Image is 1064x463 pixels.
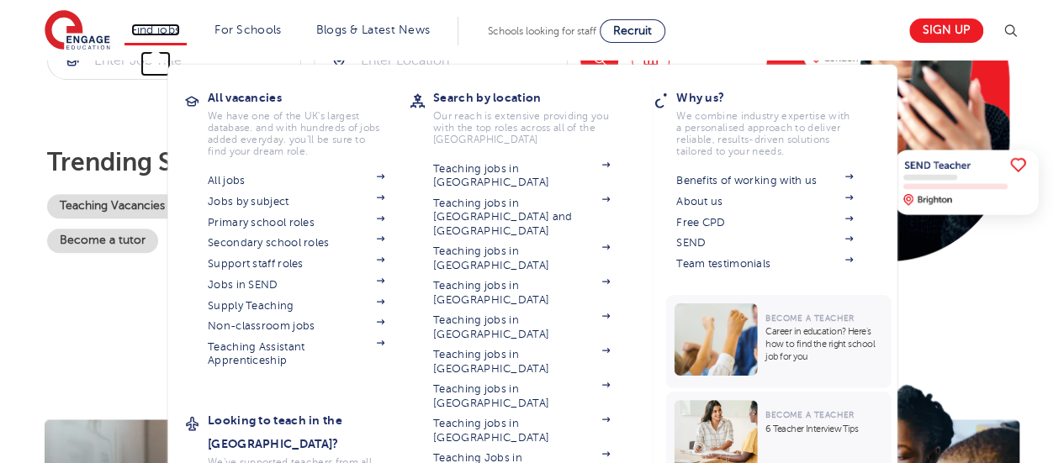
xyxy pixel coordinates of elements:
[765,325,882,363] p: Career in education? Here’s how to find the right school job for you
[676,86,878,157] a: Why us?We combine industry expertise with a personalised approach to deliver reliable, results-dr...
[433,417,610,445] a: Teaching jobs in [GEOGRAPHIC_DATA]
[208,319,384,333] a: Non-classroom jobs
[676,86,878,109] h3: Why us?
[433,197,610,238] a: Teaching jobs in [GEOGRAPHIC_DATA] and [GEOGRAPHIC_DATA]
[208,257,384,271] a: Support staff roles
[433,86,635,145] a: Search by locationOur reach is extensive providing you with the top roles across all of the [GEOG...
[676,257,853,271] a: Team testimonials
[208,174,384,187] a: All jobs
[208,236,384,250] a: Secondary school roles
[909,18,983,43] a: Sign up
[47,229,158,253] a: Become a tutor
[676,195,853,208] a: About us
[765,410,854,419] span: Become a Teacher
[433,110,610,145] p: Our reach is extensive providing you with the top roles across all of the [GEOGRAPHIC_DATA]
[208,86,410,109] h3: All vacancies
[433,279,610,307] a: Teaching jobs in [GEOGRAPHIC_DATA]
[433,382,610,410] a: Teaching jobs in [GEOGRAPHIC_DATA]
[131,24,181,36] a: Find jobs
[676,236,853,250] a: SEND
[765,423,882,435] p: 6 Teacher Interview Tips
[676,216,853,229] a: Free CPD
[47,147,726,177] p: Trending searches
[208,86,410,157] a: All vacanciesWe have one of the UK's largest database. and with hundreds of jobs added everyday. ...
[676,110,853,157] p: We combine industry expertise with a personalised approach to deliver reliable, results-driven so...
[214,24,281,36] a: For Schools
[433,245,610,272] a: Teaching jobs in [GEOGRAPHIC_DATA]
[488,25,596,37] span: Schools looking for staff
[208,216,384,229] a: Primary school roles
[208,195,384,208] a: Jobs by subject
[433,162,610,190] a: Teaching jobs in [GEOGRAPHIC_DATA]
[433,348,610,376] a: Teaching jobs in [GEOGRAPHIC_DATA]
[613,24,652,37] span: Recruit
[208,408,410,455] h3: Looking to teach in the [GEOGRAPHIC_DATA]?
[208,340,384,368] a: Teaching Assistant Apprenticeship
[45,10,110,52] img: Engage Education
[765,313,854,323] span: Become a Teacher
[47,194,177,218] a: Teaching Vacancies
[600,19,665,43] a: Recruit
[208,110,384,157] p: We have one of the UK's largest database. and with hundreds of jobs added everyday. you'll be sur...
[665,295,895,388] a: Become a TeacherCareer in education? Here’s how to find the right school job for you
[433,313,610,341] a: Teaching jobs in [GEOGRAPHIC_DATA]
[208,278,384,292] a: Jobs in SEND
[433,86,635,109] h3: Search by location
[316,24,431,36] a: Blogs & Latest News
[208,299,384,313] a: Supply Teaching
[676,174,853,187] a: Benefits of working with us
